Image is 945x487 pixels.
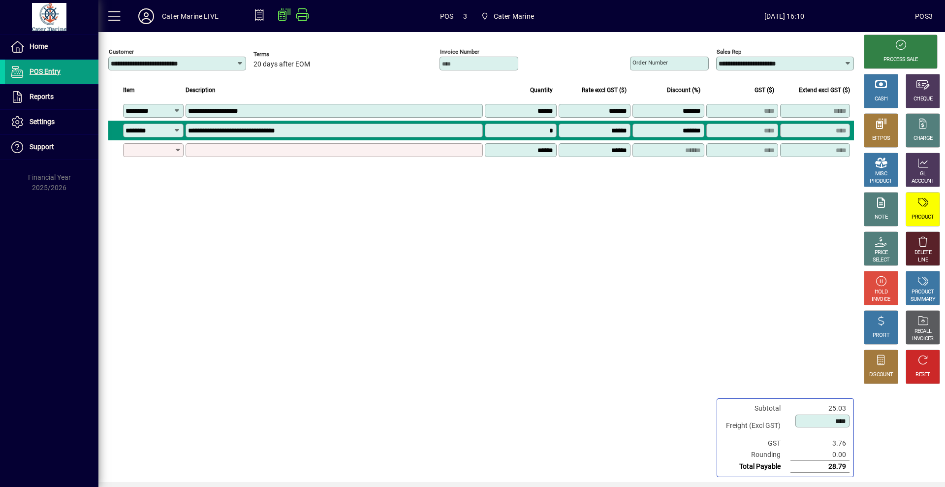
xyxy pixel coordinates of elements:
div: NOTE [875,214,887,221]
div: SELECT [873,257,890,264]
span: POS [440,8,454,24]
span: Reports [30,93,54,100]
div: PRODUCT [870,178,892,185]
mat-label: Sales rep [717,48,741,55]
a: Home [5,34,98,59]
mat-label: Invoice number [440,48,479,55]
span: 20 days after EOM [253,61,310,68]
div: HOLD [875,289,887,296]
div: PRODUCT [912,214,934,221]
a: Support [5,135,98,160]
span: Cater Marine [494,8,534,24]
div: CHARGE [913,135,933,142]
div: RECALL [914,328,932,335]
td: Rounding [721,449,790,461]
mat-label: Customer [109,48,134,55]
span: Support [30,143,54,151]
span: Home [30,42,48,50]
div: Cater Marine LIVE [162,8,219,24]
div: PROCESS SALE [883,56,918,64]
span: Item [123,85,135,96]
div: DISCOUNT [869,371,893,379]
div: SUMMARY [911,296,935,303]
td: 28.79 [790,461,850,473]
span: GST ($) [755,85,774,96]
span: Description [186,85,216,96]
span: [DATE] 16:10 [654,8,915,24]
div: POS3 [915,8,933,24]
span: Discount (%) [667,85,700,96]
span: Settings [30,118,55,126]
div: MISC [875,170,887,178]
td: 3.76 [790,438,850,449]
div: EFTPOS [872,135,890,142]
div: CHEQUE [913,96,932,103]
span: Extend excl GST ($) [799,85,850,96]
div: PRICE [875,249,888,257]
span: Cater Marine [477,7,538,25]
a: Settings [5,110,98,134]
span: 3 [463,8,467,24]
td: Freight (Excl GST) [721,414,790,438]
div: ACCOUNT [912,178,934,185]
div: CASH [875,96,887,103]
td: 25.03 [790,403,850,414]
mat-label: Order number [632,59,668,66]
a: Reports [5,85,98,109]
span: Quantity [530,85,553,96]
div: PROFIT [873,332,889,339]
span: Terms [253,51,313,58]
td: Total Payable [721,461,790,473]
button: Profile [130,7,162,25]
td: GST [721,438,790,449]
div: PRODUCT [912,289,934,296]
div: GL [920,170,926,178]
span: POS Entry [30,67,61,75]
td: 0.00 [790,449,850,461]
div: INVOICE [872,296,890,303]
span: Rate excl GST ($) [582,85,627,96]
div: LINE [918,257,928,264]
td: Subtotal [721,403,790,414]
div: INVOICES [912,335,933,343]
div: RESET [915,371,930,379]
div: DELETE [914,249,931,257]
